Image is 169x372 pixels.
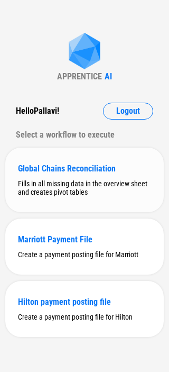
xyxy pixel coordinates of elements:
[18,297,151,307] div: Hilton payment posting file
[16,103,59,120] div: Hello Pallavi !
[63,33,106,71] img: Apprentice AI
[103,103,153,120] button: Logout
[57,71,102,81] div: APPRENTICE
[116,107,140,115] span: Logout
[105,71,112,81] div: AI
[18,179,151,196] div: Fills in all missing data in the overview sheet and creates pivot tables
[18,164,151,174] div: Global Chains Reconciliation
[16,126,153,143] div: Select a workflow to execute
[18,250,151,259] div: Create a payment posting file for Marriott
[18,313,151,321] div: Create a payment posting file for Hilton
[18,234,151,244] div: Marriott Payment File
